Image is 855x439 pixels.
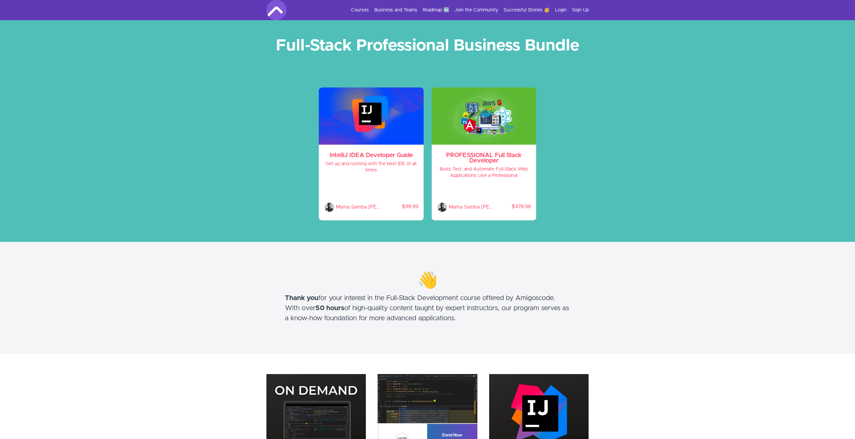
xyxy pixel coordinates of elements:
img: Mama Samba Braima Nelson [437,202,447,212]
a: Sign Up [572,7,589,13]
h4: Get up and running with the best IDE of all times [324,161,418,174]
p: Mama Samba Braima Nelson [336,202,381,212]
a: Login [555,7,567,13]
a: PROFESSIONAL Full Stack Developer Build, Test, and Automate Full-Stack Web Applications Like a Pr... [432,87,537,220]
a: Roadmap 🆕 [423,7,449,13]
p: $478.98 [494,204,531,210]
a: Courses [351,7,369,13]
h4: Build, Test, and Automate Full-Stack Web Applications Like a Professional [437,166,531,179]
img: Mama Samba Braima Nelson [324,202,334,212]
span: 👋 [418,273,438,289]
a: Successful Stories 🥳 [504,7,550,13]
a: Join the Community [455,7,498,13]
p: Mama Samba Braima Nelson [449,202,494,212]
h3: IntelliJ IDEA Developer Guide [324,153,418,158]
p: $98.99 [381,204,418,210]
strong: Full-Stack Professional Business Bundle [276,38,580,54]
img: WPzdydpSLWzi0DE2vtpQ_full-stack-professional.png [432,87,537,145]
strong: 50 hours [315,305,344,312]
img: feaUWTbQhKblocKl2ZaW_Screenshot+2024-06-17+at+17.32.02.png [319,87,424,145]
h3: PROFESSIONAL Full Stack Developer [437,153,531,163]
a: IntelliJ IDEA Developer Guide Get up and running with the best IDE of all times Mama Samba Braima... [319,87,424,220]
a: Business and Teams [374,7,417,13]
h5: for your interest in the Full-Stack Development course offered by Amigoscode. With over of high-q... [285,293,570,323]
strong: Thank you [285,295,318,301]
